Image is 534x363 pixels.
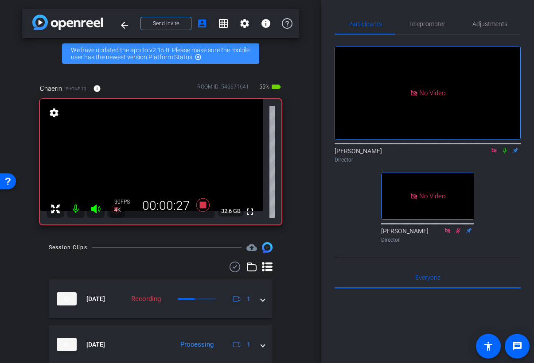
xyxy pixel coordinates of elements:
[258,80,271,94] span: 55%
[218,206,244,216] span: 32.6 GB
[114,206,136,213] div: 4K
[49,243,87,252] div: Session Clips
[140,17,191,30] button: Send invite
[246,242,257,253] mat-icon: cloud_upload
[86,294,105,304] span: [DATE]
[93,85,101,93] mat-icon: info
[335,147,521,164] div: [PERSON_NAME]
[32,15,103,30] img: app-logo
[86,340,105,349] span: [DATE]
[271,81,281,92] mat-icon: battery_std
[409,21,445,27] span: Teleprompter
[381,227,474,244] div: [PERSON_NAME]
[419,89,445,97] span: No Video
[62,43,259,64] div: We have updated the app to v2.15.0. Please make sure the mobile user has the newest version.
[245,206,255,217] mat-icon: fullscreen
[153,20,179,27] span: Send invite
[419,192,445,200] span: No Video
[49,279,273,318] mat-expansion-panel-header: thumb-nail[DATE]Recording1
[48,108,60,118] mat-icon: settings
[239,18,250,29] mat-icon: settings
[512,341,522,351] mat-icon: message
[136,198,196,213] div: 00:00:27
[121,199,130,205] span: FPS
[197,18,207,29] mat-icon: account_box
[247,294,250,304] span: 1
[148,54,192,61] a: Platform Status
[218,18,229,29] mat-icon: grid_on
[197,83,249,96] div: ROOM ID: 546671641
[335,156,521,164] div: Director
[381,236,474,244] div: Director
[57,292,77,305] img: thumb-nail
[119,20,130,31] mat-icon: arrow_back
[57,338,77,351] img: thumb-nail
[483,341,494,351] mat-icon: accessibility
[415,274,440,281] span: Everyone
[262,242,273,253] img: Session clips
[348,21,382,27] span: Participants
[472,21,507,27] span: Adjustments
[195,54,202,61] mat-icon: highlight_off
[247,340,250,349] span: 1
[261,18,271,29] mat-icon: info
[176,340,218,350] div: Processing
[246,242,257,253] span: Destinations for your clips
[114,198,136,205] div: 30
[127,294,165,304] div: Recording
[64,85,86,92] span: iPhone 13
[40,84,62,93] span: Chaerin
